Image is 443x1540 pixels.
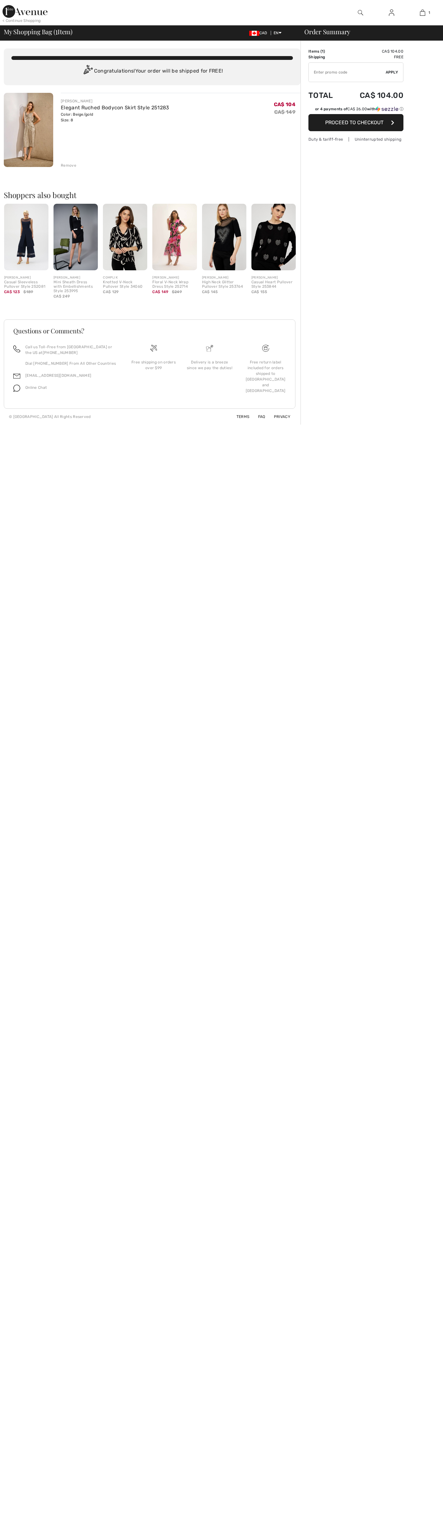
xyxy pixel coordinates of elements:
[251,280,296,289] div: Casual Heart Pullover Style 253844
[152,204,197,270] img: Floral V-Neck Wrap Dress Style 252714
[81,65,94,78] img: Congratulation2.svg
[202,275,246,280] div: [PERSON_NAME]
[297,29,439,35] div: Order Summary
[4,204,48,270] img: Casual Sleeveless Pullover Style 252081
[103,204,147,270] img: Knotted V-Neck Pullover Style 34060
[61,98,169,104] div: [PERSON_NAME]
[150,345,157,352] img: Free shipping on orders over $99
[43,350,78,355] a: [PHONE_NUMBER]
[274,109,295,115] s: CA$ 149
[343,85,403,106] td: CA$ 104.00
[347,107,367,111] span: CA$ 26.00
[308,85,343,106] td: Total
[4,93,53,167] img: Elegant Ruched Bodycon Skirt Style 251283
[187,359,233,371] div: Delivery is a breeze since we pay the duties!
[206,345,213,352] img: Delivery is a breeze since we pay the duties!
[251,275,296,280] div: [PERSON_NAME]
[420,9,425,16] img: My Bag
[3,5,47,18] img: 1ère Avenue
[322,49,324,54] span: 1
[384,9,399,17] a: Sign In
[251,290,267,294] span: CA$ 155
[308,114,403,131] button: Proceed to Checkout
[25,385,47,390] span: Online Chat
[274,101,295,107] span: CA$ 104
[103,280,147,289] div: Knotted V-Neck Pullover Style 34060
[309,63,386,82] input: Promo code
[202,290,218,294] span: CA$ 145
[4,275,48,280] div: [PERSON_NAME]
[9,414,91,420] div: © [GEOGRAPHIC_DATA] All Rights Reserved
[61,163,76,168] div: Remove
[54,294,70,298] span: CA$ 249
[428,10,430,16] span: 1
[13,328,286,334] h3: Questions or Comments?
[386,69,398,75] span: Apply
[202,280,246,289] div: High Neck Glitter Pullover Style 253764
[308,48,343,54] td: Items ( )
[11,65,293,78] div: Congratulations! Your order will be shipped for FREE!
[229,414,250,419] a: Terms
[4,191,301,199] h2: Shoppers also bought
[308,136,403,142] div: Duty & tariff-free | Uninterrupted shipping
[152,275,197,280] div: [PERSON_NAME]
[103,275,147,280] div: COMPLI K
[152,290,168,294] span: CA$ 149
[243,359,288,394] div: Free return label included for orders shipped to [GEOGRAPHIC_DATA] and [GEOGRAPHIC_DATA]
[13,345,20,352] img: call
[315,106,403,112] div: or 4 payments of with
[152,280,197,289] div: Floral V-Neck Wrap Dress Style 252714
[343,54,403,60] td: Free
[249,31,259,36] img: Canadian Dollar
[4,280,48,289] div: Casual Sleeveless Pullover Style 252081
[54,275,98,280] div: [PERSON_NAME]
[25,361,118,366] p: Dial [PHONE_NUMBER] From All Other Countries
[407,9,438,16] a: 1
[61,112,169,123] div: Color: Beige/gold Size: 8
[389,9,394,16] img: My Info
[202,204,246,270] img: High Neck Glitter Pullover Style 253764
[103,290,118,294] span: CA$ 129
[131,359,177,371] div: Free shipping on orders over $99
[266,414,290,419] a: Privacy
[13,385,20,392] img: chat
[23,289,33,295] span: $189
[172,289,182,295] span: $249
[4,290,20,294] span: CA$ 123
[358,9,363,16] img: search the website
[25,344,118,356] p: Call us Toll-Free from [GEOGRAPHIC_DATA] or the US at
[61,105,169,111] a: Elegant Ruched Bodycon Skirt Style 251283
[54,280,98,293] div: Mini Sheath Dress with Embellishments Style 253995
[325,119,383,125] span: Proceed to Checkout
[4,29,73,35] span: My Shopping Bag ( Item)
[274,31,282,35] span: EN
[3,18,41,23] div: < Continue Shopping
[13,373,20,380] img: email
[308,106,403,114] div: or 4 payments ofCA$ 26.00withSezzle Click to learn more about Sezzle
[376,106,398,112] img: Sezzle
[25,373,91,378] a: [EMAIL_ADDRESS][DOMAIN_NAME]
[308,54,343,60] td: Shipping
[250,414,265,419] a: FAQ
[262,345,269,352] img: Free shipping on orders over $99
[251,204,296,270] img: Casual Heart Pullover Style 253844
[343,48,403,54] td: CA$ 104.00
[54,204,98,270] img: Mini Sheath Dress with Embellishments Style 253995
[55,27,58,35] span: 1
[249,31,270,35] span: CAD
